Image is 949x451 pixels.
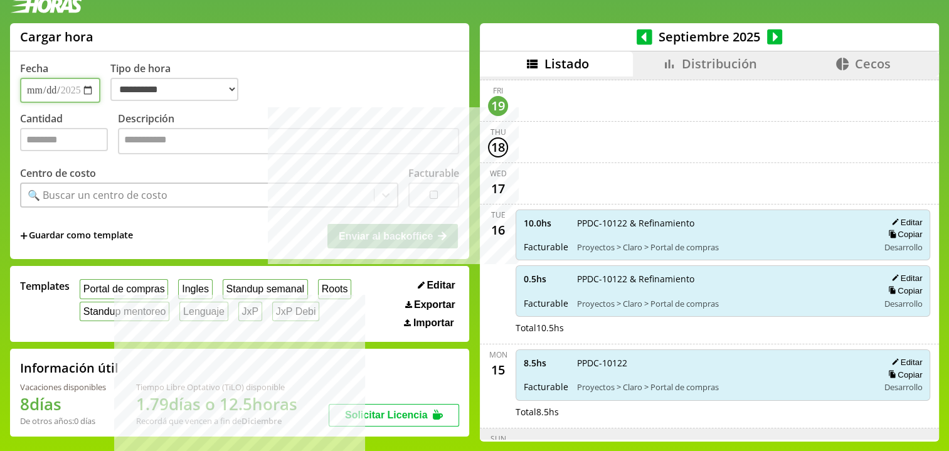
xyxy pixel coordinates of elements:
label: Centro de costo [20,166,96,180]
span: Distribución [682,55,757,72]
span: Proyectos > Claro > Portal de compras [577,381,869,393]
div: Sun [490,433,506,444]
button: Ingles [178,279,212,299]
span: Desarrollo [884,381,922,393]
div: Mon [489,349,507,360]
h1: 1.79 días o 12.5 horas [136,393,297,415]
div: 16 [488,220,508,240]
button: JxP Debi [272,302,319,321]
div: Fri [493,85,503,96]
div: 15 [488,360,508,380]
div: Tue [491,210,506,220]
label: Fecha [20,61,48,75]
span: + [20,229,28,243]
span: Proyectos > Claro > Portal de compras [577,241,869,253]
span: +Guardar como template [20,229,133,243]
div: Vacaciones disponibles [20,381,106,393]
span: Desarrollo [884,241,922,253]
div: De otros años: 0 días [20,415,106,427]
select: Tipo de hora [110,78,238,101]
button: JxP [238,302,262,321]
span: Proyectos > Claro > Portal de compras [577,298,869,309]
span: Editar [427,280,455,291]
span: Facturable [524,241,568,253]
div: 19 [488,96,508,116]
span: Importar [413,317,454,329]
button: Exportar [401,299,459,311]
span: Solicitar Licencia [345,410,428,420]
div: 🔍 Buscar un centro de costo [28,188,167,202]
button: Editar [888,273,922,284]
h2: Información útil [20,359,119,376]
div: Total 8.5 hs [516,406,930,418]
span: 8.5 hs [524,357,568,369]
button: Solicitar Licencia [329,404,459,427]
button: Copiar [884,285,922,296]
div: Thu [490,127,506,137]
button: Editar [888,357,922,368]
button: Portal de compras [80,279,168,299]
div: scrollable content [480,77,939,440]
textarea: Descripción [118,128,459,154]
label: Cantidad [20,112,118,157]
button: Lenguaje [179,302,228,321]
span: Exportar [414,299,455,310]
span: Facturable [524,297,568,309]
label: Tipo de hora [110,61,248,103]
div: Tiempo Libre Optativo (TiLO) disponible [136,381,297,393]
span: PPDC-10122 & Refinamiento [577,217,869,229]
span: PPDC-10122 & Refinamiento [577,273,869,285]
span: Facturable [524,381,568,393]
input: Cantidad [20,128,108,151]
button: Standup semanal [223,279,308,299]
button: Roots [318,279,351,299]
span: PPDC-10122 [577,357,869,369]
span: 10.0 hs [524,217,568,229]
button: Copiar [884,229,922,240]
span: Septiembre 2025 [652,28,767,45]
span: Templates [20,279,70,293]
b: Diciembre [241,415,282,427]
h1: 8 días [20,393,106,415]
div: 17 [488,179,508,199]
div: Total 10.5 hs [516,322,930,334]
button: Editar [888,217,922,228]
label: Descripción [118,112,459,157]
div: Wed [490,168,507,179]
button: Standup mentoreo [80,302,169,321]
button: Copiar [884,369,922,380]
span: Desarrollo [884,298,922,309]
div: 18 [488,137,508,157]
label: Facturable [408,166,459,180]
button: Editar [414,279,459,292]
span: 0.5 hs [524,273,568,285]
h1: Cargar hora [20,28,93,45]
span: Cecos [855,55,891,72]
div: Recordá que vencen a fin de [136,415,297,427]
span: Listado [544,55,589,72]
